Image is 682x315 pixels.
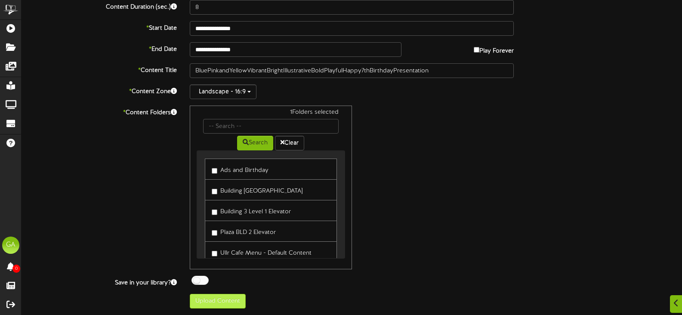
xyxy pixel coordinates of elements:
[15,21,183,33] label: Start Date
[212,205,291,216] label: Building 3 Level 1 Elevator
[275,136,304,150] button: Clear
[212,189,217,194] input: Building [GEOGRAPHIC_DATA]
[212,209,217,215] input: Building 3 Level 1 Elevator
[212,168,217,174] input: Ads and Birthday
[212,246,330,266] label: Ullr Cafe Menu - Default Content Folder
[212,163,268,175] label: Ads and Birthday
[190,63,514,78] input: Title of this Content
[2,237,19,254] div: GA
[15,63,183,75] label: Content Title
[190,84,256,99] button: Landscape - 16:9
[203,119,338,134] input: -- Search --
[474,47,479,53] input: Play Forever
[212,184,302,196] label: Building [GEOGRAPHIC_DATA]
[212,225,276,237] label: Plaza BLD 2 Elevator
[15,84,183,96] label: Content Zone
[15,42,183,54] label: End Date
[12,265,20,273] span: 0
[212,251,217,256] input: Ullr Cafe Menu - Default Content Folder
[474,42,514,56] label: Play Forever
[197,108,345,119] div: 1 Folders selected
[15,106,183,117] label: Content Folders
[237,136,273,150] button: Search
[15,276,183,287] label: Save in your library?
[190,294,246,309] button: Upload Content
[212,230,217,236] input: Plaza BLD 2 Elevator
